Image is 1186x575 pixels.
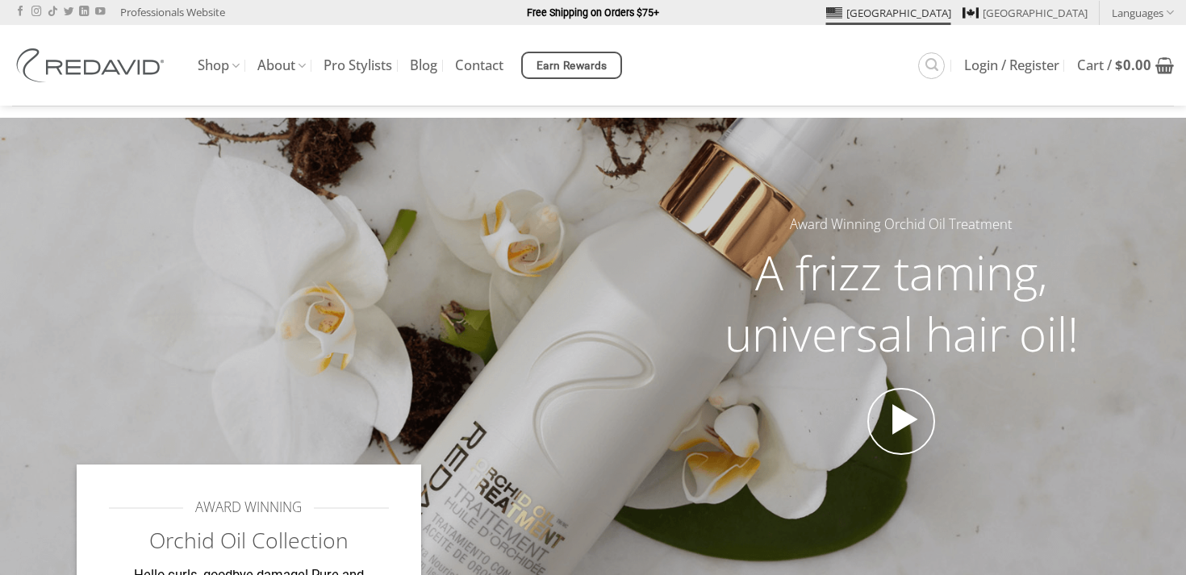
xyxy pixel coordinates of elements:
a: View cart [1077,48,1174,83]
a: Blog [410,51,437,80]
a: Follow on LinkedIn [79,6,89,18]
span: AWARD WINNING [195,497,302,519]
span: Login / Register [964,59,1059,72]
a: Languages [1112,1,1174,24]
a: Contact [455,51,503,80]
a: Follow on YouTube [95,6,105,18]
span: $ [1115,56,1123,74]
a: [GEOGRAPHIC_DATA] [826,1,951,25]
a: Follow on Facebook [15,6,25,18]
span: Earn Rewards [537,57,608,75]
a: Follow on Instagram [31,6,41,18]
a: Open video in lightbox [867,388,935,456]
a: Pro Stylists [324,51,392,80]
a: Search [918,52,945,79]
a: Follow on TikTok [48,6,57,18]
strong: Free Shipping on Orders $75+ [527,6,659,19]
h5: Award Winning Orchid Oil Treatment [693,214,1109,235]
a: Earn Rewards [521,52,622,79]
a: Login / Register [964,51,1059,80]
a: About [257,50,306,81]
span: Cart / [1077,59,1151,72]
h2: A frizz taming, universal hair oil! [693,242,1109,364]
h2: Orchid Oil Collection [109,527,389,555]
a: Shop [198,50,240,81]
bdi: 0.00 [1115,56,1151,74]
a: [GEOGRAPHIC_DATA] [963,1,1088,25]
img: REDAVID Salon Products | United States [12,48,173,82]
a: Follow on Twitter [64,6,73,18]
